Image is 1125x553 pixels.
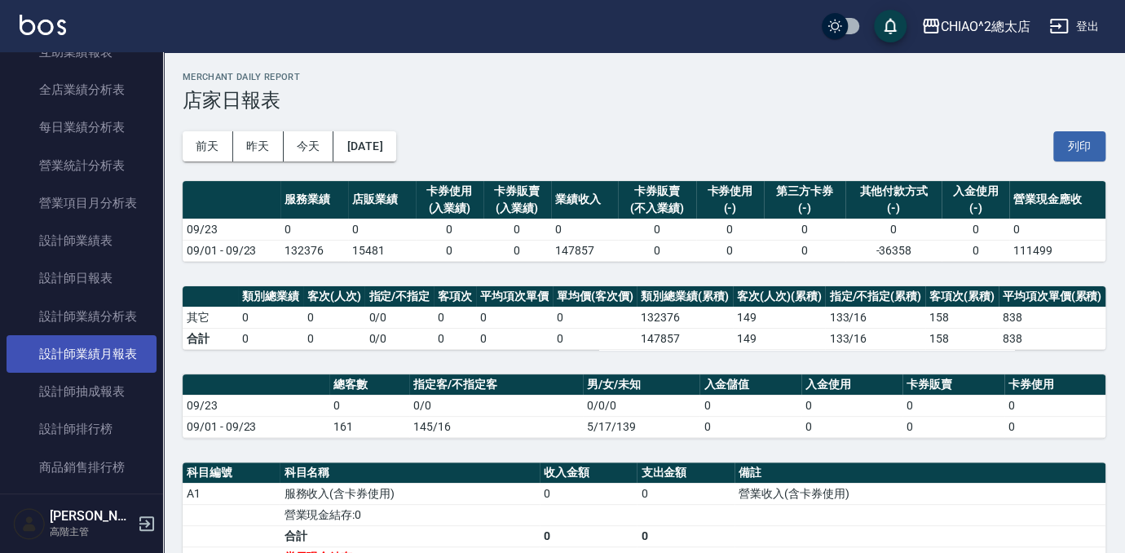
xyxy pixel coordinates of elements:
td: 0 [348,219,416,240]
td: 0/0 [364,328,434,349]
td: 838 [999,307,1106,328]
th: 男/女/未知 [583,374,699,396]
div: 入金使用 [946,183,1005,200]
div: 卡券販賣 [622,183,691,200]
td: -36358 [845,240,942,261]
td: 15481 [348,240,416,261]
th: 單均價(客次價) [553,286,637,307]
button: 前天 [183,131,233,161]
a: 營業統計分析表 [7,147,157,184]
td: 0 [696,219,764,240]
th: 平均項次單價 [476,286,553,307]
td: 0 [1009,219,1105,240]
td: 0 [902,395,1004,416]
td: 0 [329,395,409,416]
th: 入金使用 [801,374,902,396]
a: 設計師業績分析表 [7,298,157,335]
th: 卡券販賣 [902,374,1004,396]
td: 0 [553,328,637,349]
table: a dense table [183,181,1105,262]
td: 0 [845,219,942,240]
a: 設計師抽成報表 [7,373,157,410]
td: 0 [764,240,845,261]
th: 業績收入 [551,181,619,219]
div: 其他付款方式 [849,183,937,200]
td: 0 [801,395,902,416]
img: Logo [20,15,66,35]
td: 09/23 [183,219,280,240]
a: 每日業績分析表 [7,108,157,146]
td: 0 [637,525,734,546]
td: 0 [1004,395,1106,416]
td: 09/01 - 09/23 [183,416,329,437]
h2: Merchant Daily Report [183,72,1105,82]
td: 0 [540,483,637,504]
td: 147857 [551,240,619,261]
td: 0 [238,328,303,349]
td: 0/0 [409,395,583,416]
td: 營業收入(含卡券使用) [735,483,1105,504]
td: 0 [540,525,637,546]
th: 指定/不指定(累積) [825,286,925,307]
th: 指定/不指定 [364,286,434,307]
div: 第三方卡券 [768,183,841,200]
td: 0 [699,395,801,416]
td: 132376 [637,307,733,328]
th: 指定客/不指定客 [409,374,583,396]
td: 合計 [280,525,539,546]
td: 0 [476,328,553,349]
th: 科目名稱 [280,462,539,484]
th: 入金儲值 [699,374,801,396]
td: 0 [434,328,476,349]
div: CHIAO^2總太店 [941,16,1030,37]
td: 0 [483,240,551,261]
td: 其它 [183,307,238,328]
a: 商品消耗明細 [7,486,157,524]
td: 838 [999,328,1106,349]
td: 0/0/0 [583,395,699,416]
td: 0 [1004,416,1106,437]
td: 0 [416,240,483,261]
td: 0 [416,219,483,240]
td: 0 [942,240,1009,261]
td: 0 [696,240,764,261]
button: [DATE] [333,131,395,161]
th: 類別總業績(累積) [637,286,733,307]
a: 全店業績分析表 [7,71,157,108]
a: 設計師排行榜 [7,410,157,448]
td: 0 [942,219,1009,240]
td: 0 [801,416,902,437]
p: 高階主管 [50,524,133,539]
td: 149 [733,307,826,328]
div: (-) [700,200,760,217]
td: 0 [553,307,637,328]
th: 營業現金應收 [1009,181,1105,219]
td: 09/23 [183,395,329,416]
td: 0 [280,219,348,240]
th: 客次(人次)(累積) [733,286,826,307]
th: 卡券使用 [1004,374,1106,396]
a: 商品銷售排行榜 [7,449,157,486]
td: 合計 [183,328,238,349]
td: 服務收入(含卡券使用) [280,483,539,504]
td: 0 [434,307,476,328]
td: 0 [483,219,551,240]
button: CHIAO^2總太店 [915,10,1037,43]
div: (不入業績) [622,200,691,217]
td: 0 [303,307,365,328]
td: A1 [183,483,280,504]
a: 設計師業績月報表 [7,335,157,373]
button: save [874,10,907,42]
td: 158 [925,328,999,349]
th: 備註 [735,462,1105,484]
th: 總客數 [329,374,409,396]
div: (入業績) [420,200,479,217]
th: 科目編號 [183,462,280,484]
div: 卡券販賣 [487,183,547,200]
a: 互助業績報表 [7,33,157,71]
div: (-) [849,200,937,217]
td: 0 [637,483,734,504]
th: 客項次(累積) [925,286,999,307]
th: 客次(人次) [303,286,365,307]
img: Person [13,507,46,540]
